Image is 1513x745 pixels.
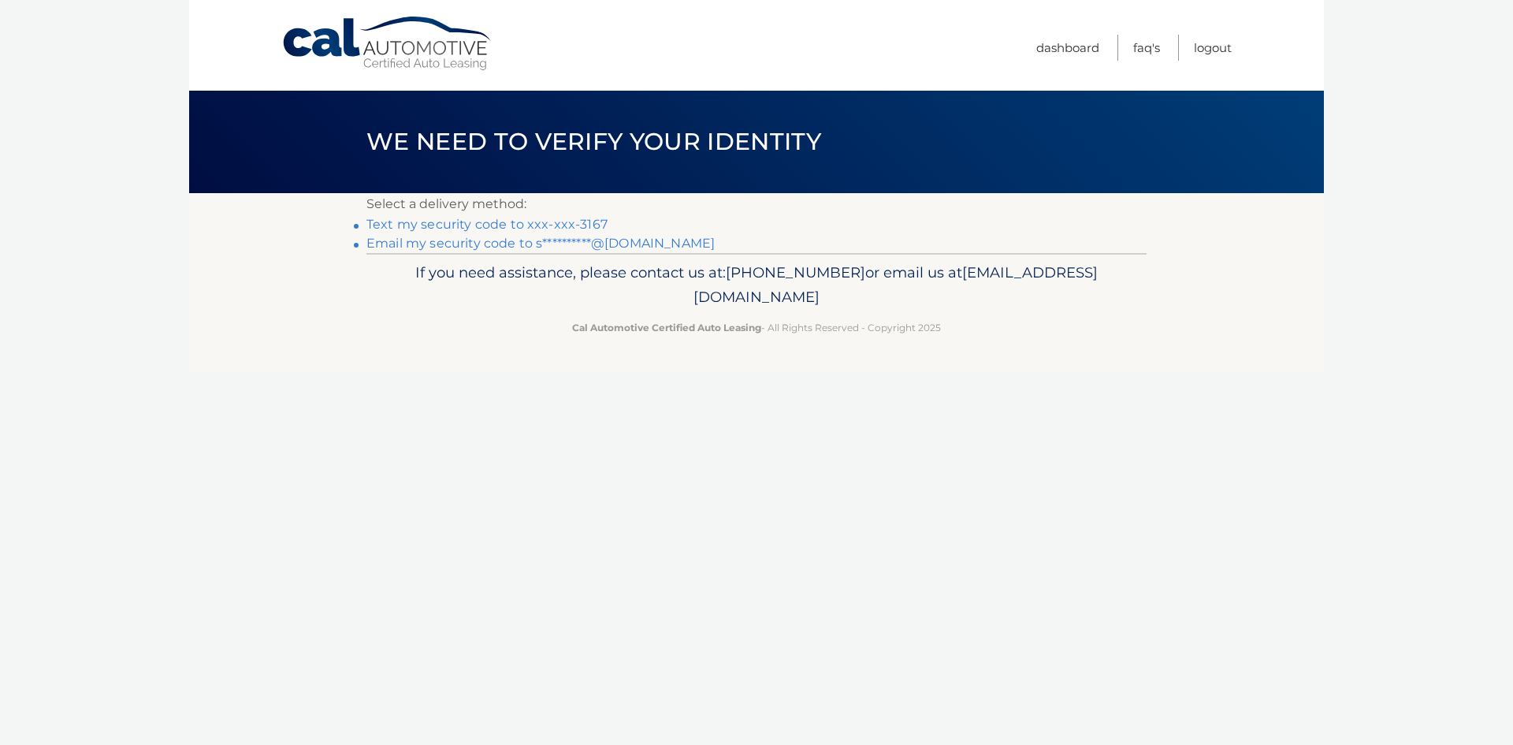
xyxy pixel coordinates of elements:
[366,193,1147,215] p: Select a delivery method:
[281,16,494,72] a: Cal Automotive
[1133,35,1160,61] a: FAQ's
[1036,35,1099,61] a: Dashboard
[726,263,865,281] span: [PHONE_NUMBER]
[366,236,715,251] a: Email my security code to s**********@[DOMAIN_NAME]
[366,217,608,232] a: Text my security code to xxx-xxx-3167
[1194,35,1232,61] a: Logout
[377,260,1136,311] p: If you need assistance, please contact us at: or email us at
[377,319,1136,336] p: - All Rights Reserved - Copyright 2025
[366,127,821,156] span: We need to verify your identity
[572,322,761,333] strong: Cal Automotive Certified Auto Leasing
